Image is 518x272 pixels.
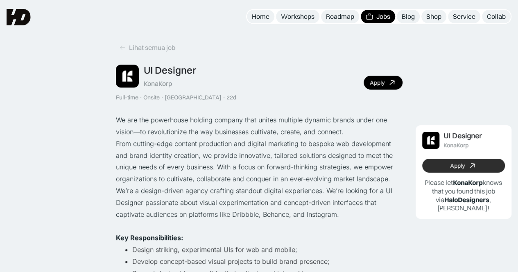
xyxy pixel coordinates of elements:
[376,12,390,21] div: Jobs
[116,220,403,232] p: ‍
[422,178,505,212] p: Please let knows that you found this job via , [PERSON_NAME]!
[443,142,468,149] div: KonaKorp
[397,10,420,23] a: Blog
[247,10,274,23] a: Home
[364,76,403,90] a: Apply
[422,159,505,173] a: Apply
[116,138,403,185] p: From cutting-edge content production and digital marketing to bespoke web development and brand i...
[144,64,196,76] div: UI Designer
[448,10,480,23] a: Service
[370,79,385,86] div: Apply
[443,132,482,140] div: UI Designer
[326,12,354,21] div: Roadmap
[161,94,164,101] div: ·
[281,12,314,21] div: Workshops
[321,10,359,23] a: Roadmap
[116,65,139,88] img: Job Image
[482,10,511,23] a: Collab
[139,94,143,101] div: ·
[129,43,175,52] div: Lihat semua job
[361,10,395,23] a: Jobs
[116,185,403,220] p: We’re a design-driven agency crafting standout digital experiences. We’re looking for a UI Design...
[252,12,269,21] div: Home
[222,94,226,101] div: ·
[422,132,439,149] img: Job Image
[116,94,138,101] div: Full-time
[276,10,319,23] a: Workshops
[444,196,489,204] b: HaloDesigners
[450,162,465,169] div: Apply
[426,12,441,21] div: Shop
[421,10,446,23] a: Shop
[402,12,415,21] div: Blog
[487,12,506,21] div: Collab
[116,41,179,54] a: Lihat semua job
[116,114,403,138] p: We are the powerhouse holding company that unites multiple dynamic brands under one vision—to rev...
[132,256,403,268] li: Develop concept-based visual projects to build brand presence;
[132,244,403,256] li: Design striking, experimental UIs for web and mobile;
[165,94,222,101] div: [GEOGRAPHIC_DATA]
[453,178,483,187] b: KonaKorp
[453,12,475,21] div: Service
[116,234,183,242] strong: Key Responsibilities:
[226,94,236,101] div: 22d
[143,94,160,101] div: Onsite
[144,79,172,88] div: KonaKorp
